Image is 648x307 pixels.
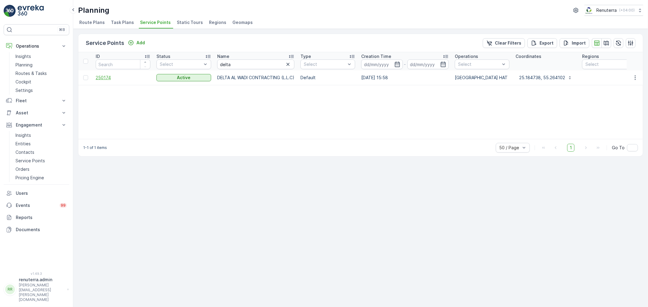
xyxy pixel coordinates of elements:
[83,145,107,150] p: 1-1 of 1 items
[297,70,358,85] td: Default
[13,61,69,69] a: Planning
[13,157,69,165] a: Service Points
[13,148,69,157] a: Contacts
[13,140,69,148] a: Entities
[232,19,253,25] span: Geomaps
[15,175,44,181] p: Pricing Engine
[79,19,105,25] span: Route Plans
[458,61,500,67] p: Select
[111,19,134,25] span: Task Plans
[519,75,565,81] p: 25.184738, 55.264102
[15,158,45,164] p: Service Points
[13,131,69,140] a: Insights
[136,40,145,46] p: Add
[361,53,391,59] p: Creation Time
[4,199,69,211] a: Events99
[16,190,67,196] p: Users
[407,59,449,69] input: dd/mm/yyyy
[304,61,346,67] p: Select
[4,95,69,107] button: Fleet
[582,53,599,59] p: Regions
[16,43,57,49] p: Operations
[596,7,617,13] p: Renuterra
[177,19,203,25] span: Static Tours
[567,144,574,152] span: 1
[140,19,171,25] span: Service Points
[13,165,69,174] a: Orders
[83,75,88,80] div: Toggle Row Selected
[13,78,69,86] a: Cockpit
[455,53,478,59] p: Operations
[560,38,589,48] button: Import
[619,8,635,13] p: ( +04:00 )
[4,40,69,52] button: Operations
[18,5,44,17] img: logo_light-DOdMpM7g.png
[585,5,643,16] button: Renuterra(+04:00)
[156,74,211,81] button: Active
[96,75,150,81] a: 250174
[16,227,67,233] p: Documents
[96,59,150,69] input: Search
[358,70,452,85] td: [DATE] 15:58
[160,61,202,67] p: Select
[214,70,297,85] td: DELTA AL WADI CONTRACTING (L.L.C)
[16,110,57,116] p: Asset
[4,224,69,236] a: Documents
[61,203,66,208] p: 99
[13,174,69,182] a: Pricing Engine
[516,53,541,59] p: Coordinates
[15,166,29,172] p: Orders
[15,132,31,138] p: Insights
[585,7,594,14] img: Screenshot_2024-07-26_at_13.33.01.png
[15,87,33,93] p: Settings
[585,61,627,67] p: Select
[4,119,69,131] button: Engagement
[13,86,69,95] a: Settings
[13,69,69,78] a: Routes & Tasks
[125,39,147,46] button: Add
[15,141,31,147] p: Entities
[59,27,65,32] p: ⌘B
[4,5,16,17] img: logo
[16,122,57,128] p: Engagement
[19,283,64,302] p: [PERSON_NAME][EMAIL_ADDRESS][PERSON_NAME][DOMAIN_NAME]
[540,40,554,46] p: Export
[15,53,31,59] p: Insights
[86,39,124,47] p: Service Points
[4,107,69,119] button: Asset
[483,38,525,48] button: Clear Filters
[452,70,513,85] td: [GEOGRAPHIC_DATA] HAT
[361,59,403,69] input: dd/mm/yyyy
[96,53,100,59] p: ID
[15,149,34,155] p: Contacts
[4,272,69,275] span: v 1.49.3
[516,73,576,83] button: 25.184738, 55.264102
[217,59,294,69] input: Search
[300,53,311,59] p: Type
[16,98,57,104] p: Fleet
[612,145,625,151] span: Go To
[217,53,229,59] p: Name
[15,70,47,76] p: Routes & Tasks
[4,187,69,199] a: Users
[16,202,56,208] p: Events
[16,214,67,221] p: Reports
[15,79,31,85] p: Cockpit
[572,40,586,46] p: Import
[4,277,69,302] button: RRrenuterra.admin[PERSON_NAME][EMAIL_ADDRESS][PERSON_NAME][DOMAIN_NAME]
[495,40,521,46] p: Clear Filters
[15,62,33,68] p: Planning
[5,285,15,294] div: RR
[78,5,109,15] p: Planning
[527,38,557,48] button: Export
[404,61,406,68] p: -
[177,75,191,81] p: Active
[156,53,170,59] p: Status
[13,52,69,61] a: Insights
[209,19,226,25] span: Regions
[19,277,64,283] p: renuterra.admin
[4,211,69,224] a: Reports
